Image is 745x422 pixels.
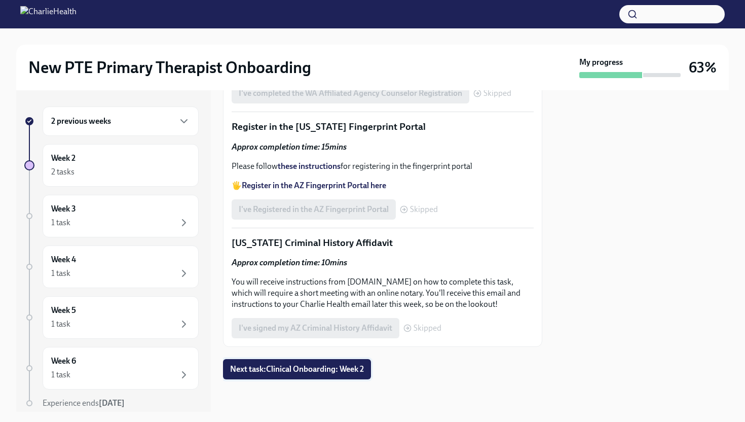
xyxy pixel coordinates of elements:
strong: My progress [579,57,623,68]
p: Please follow for registering in the fingerprint portal [232,161,534,172]
span: Skipped [483,89,511,97]
a: Week 41 task [24,245,199,288]
h6: 2 previous weeks [51,116,111,127]
div: 1 task [51,217,70,228]
h6: Week 3 [51,203,76,215]
strong: Approx completion time: 10mins [232,258,347,267]
button: Next task:Clinical Onboarding: Week 2 [223,359,371,379]
span: Experience ends [43,398,125,408]
img: CharlieHealth [20,6,77,22]
span: Next task : Clinical Onboarding: Week 2 [230,364,364,374]
h2: New PTE Primary Therapist Onboarding [28,57,311,78]
span: Skipped [414,324,441,332]
h6: Week 6 [51,356,76,367]
a: Register in the AZ Fingerprint Portal here [242,181,386,190]
a: these instructions [278,161,341,171]
p: Register in the [US_STATE] Fingerprint Portal [232,120,534,133]
a: Week 61 task [24,347,199,390]
p: You will receive instructions from [DOMAIN_NAME] on how to complete this task, which will require... [232,276,534,310]
strong: [DATE] [99,398,125,408]
span: Skipped [410,205,438,214]
p: [US_STATE] Criminal History Affidavit [232,236,534,250]
div: 1 task [51,319,70,330]
div: 2 previous weeks [43,107,199,136]
h6: Week 4 [51,254,76,265]
h6: Week 2 [51,153,76,164]
div: 2 tasks [51,166,74,178]
a: Week 31 task [24,195,199,237]
h3: 63% [689,58,717,77]
div: 1 task [51,268,70,279]
a: Week 22 tasks [24,144,199,187]
strong: Approx completion time: 15mins [232,142,347,152]
h6: Week 5 [51,305,76,316]
div: 1 task [51,369,70,380]
a: Week 51 task [24,296,199,339]
p: 🖐️ [232,180,534,191]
